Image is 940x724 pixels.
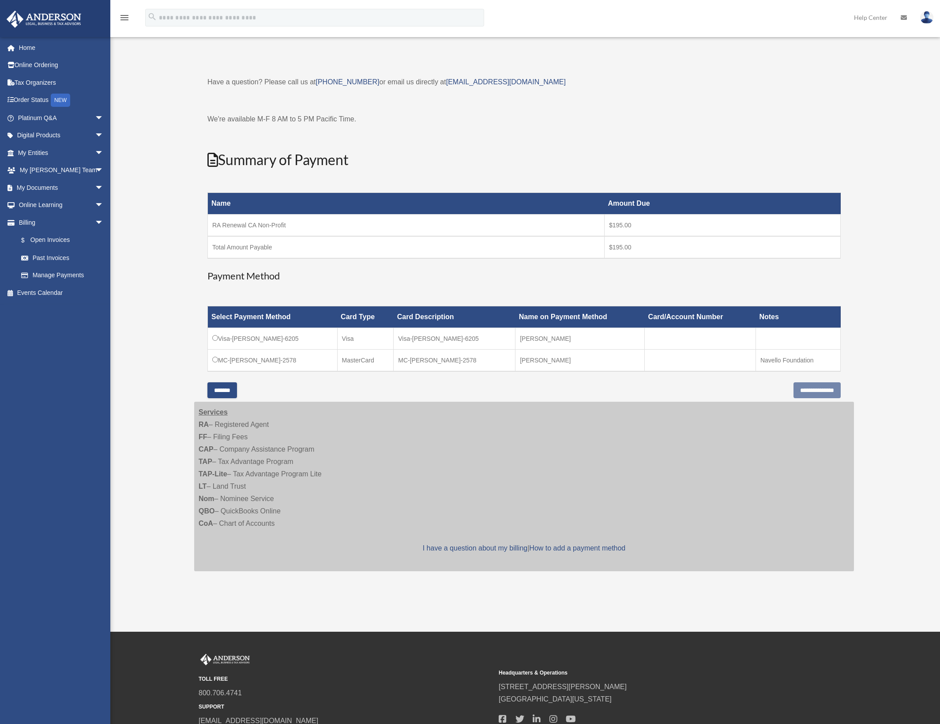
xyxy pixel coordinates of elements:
a: [STREET_ADDRESS][PERSON_NAME] [499,683,627,690]
small: Headquarters & Operations [499,668,793,678]
img: User Pic [920,11,933,24]
a: menu [119,15,130,23]
a: Digital Productsarrow_drop_down [6,127,117,144]
a: [EMAIL_ADDRESS][DOMAIN_NAME] [446,78,566,86]
th: Card/Account Number [645,306,756,328]
a: Online Learningarrow_drop_down [6,196,117,214]
th: Select Payment Method [208,306,338,328]
strong: RA [199,421,209,428]
span: arrow_drop_down [95,179,113,197]
small: SUPPORT [199,702,493,712]
span: arrow_drop_down [95,196,113,215]
span: arrow_drop_down [95,162,113,180]
td: Visa-[PERSON_NAME]-6205 [208,328,338,350]
strong: TAP-Lite [199,470,227,478]
a: Order StatusNEW [6,91,117,109]
span: $ [26,235,30,246]
h2: Summary of Payment [207,150,841,170]
strong: CAP [199,445,214,453]
a: Tax Organizers [6,74,117,91]
div: NEW [51,94,70,107]
a: Events Calendar [6,284,117,302]
a: [PHONE_NUMBER] [316,78,379,86]
a: $Open Invoices [12,231,108,249]
th: Amount Due [604,193,840,215]
strong: LT [199,483,207,490]
a: I have a question about my billing [423,544,527,552]
a: My Entitiesarrow_drop_down [6,144,117,162]
a: Past Invoices [12,249,113,267]
a: My Documentsarrow_drop_down [6,179,117,196]
th: Name [208,193,605,215]
span: arrow_drop_down [95,109,113,127]
a: 800.706.4741 [199,689,242,697]
a: My [PERSON_NAME] Teamarrow_drop_down [6,162,117,179]
strong: FF [199,433,207,441]
h3: Payment Method [207,269,841,283]
a: Online Ordering [6,57,117,74]
a: Manage Payments [12,267,113,284]
a: Home [6,39,117,57]
th: Card Description [394,306,515,328]
td: MC-[PERSON_NAME]-2578 [208,350,338,372]
strong: QBO [199,507,214,515]
span: arrow_drop_down [95,127,113,145]
td: Total Amount Payable [208,236,605,258]
span: arrow_drop_down [95,144,113,162]
span: arrow_drop_down [95,214,113,232]
strong: Services [199,408,228,416]
td: Navello Foundation [756,350,840,372]
img: Anderson Advisors Platinum Portal [4,11,84,28]
td: RA Renewal CA Non-Profit [208,215,605,237]
th: Name on Payment Method [515,306,645,328]
td: Visa [337,328,394,350]
a: [GEOGRAPHIC_DATA][US_STATE] [499,695,612,703]
td: $195.00 [604,215,840,237]
p: Have a question? Please call us at or email us directly at [207,76,841,88]
td: MasterCard [337,350,394,372]
strong: CoA [199,520,213,527]
td: [PERSON_NAME] [515,350,645,372]
th: Card Type [337,306,394,328]
div: – Registered Agent – Filing Fees – Company Assistance Program – Tax Advantage Program – Tax Advan... [194,402,854,571]
td: [PERSON_NAME] [515,328,645,350]
p: | [199,542,850,554]
img: Anderson Advisors Platinum Portal [199,654,252,665]
a: How to add a payment method [529,544,625,552]
strong: Nom [199,495,214,502]
a: Billingarrow_drop_down [6,214,113,231]
i: search [147,12,157,22]
th: Notes [756,306,840,328]
strong: TAP [199,458,212,465]
a: Platinum Q&Aarrow_drop_down [6,109,117,127]
td: Visa-[PERSON_NAME]-6205 [394,328,515,350]
small: TOLL FREE [199,675,493,684]
p: We're available M-F 8 AM to 5 PM Pacific Time. [207,113,841,125]
td: MC-[PERSON_NAME]-2578 [394,350,515,372]
i: menu [119,12,130,23]
td: $195.00 [604,236,840,258]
